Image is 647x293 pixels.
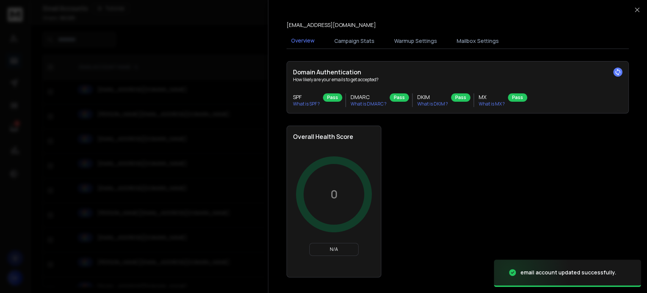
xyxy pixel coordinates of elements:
div: Pass [390,93,409,102]
h3: SPF [293,93,320,101]
button: Warmup Settings [390,33,442,49]
div: Pass [451,93,470,102]
h2: Overall Health Score [293,132,375,141]
div: Pass [508,93,527,102]
h3: DKIM [417,93,448,101]
button: Overview [287,32,319,50]
p: What is DMARC ? [351,101,387,107]
button: Campaign Stats [330,33,379,49]
p: What is DKIM ? [417,101,448,107]
p: [EMAIL_ADDRESS][DOMAIN_NAME] [287,21,376,29]
p: What is SPF ? [293,101,320,107]
p: How likely are your emails to get accepted? [293,77,622,83]
h2: Domain Authentication [293,68,622,77]
h3: DMARC [351,93,387,101]
p: 0 [331,187,338,201]
h3: MX [479,93,505,101]
p: N/A [313,246,355,252]
button: Mailbox Settings [452,33,503,49]
div: Pass [323,93,342,102]
p: What is MX ? [479,101,505,107]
